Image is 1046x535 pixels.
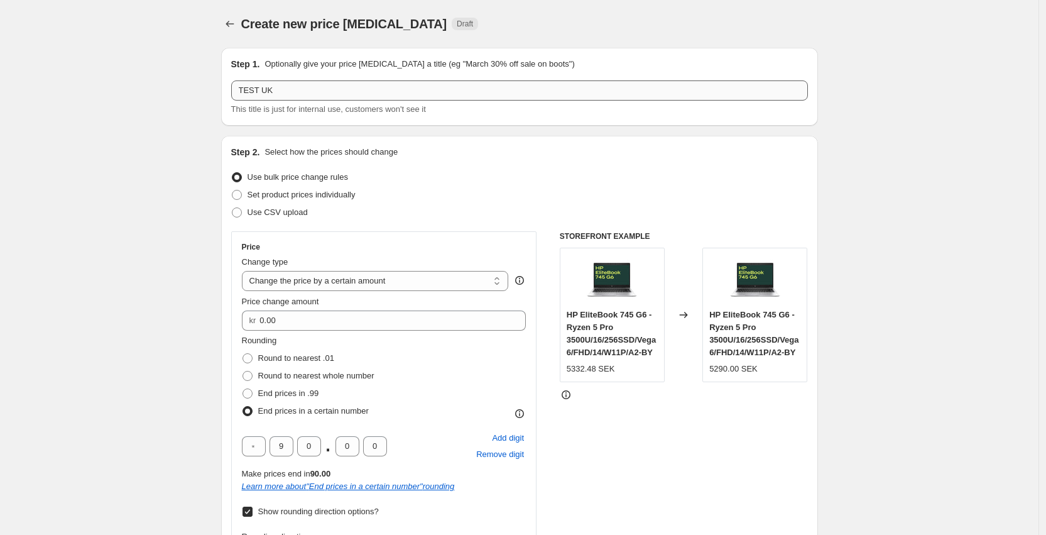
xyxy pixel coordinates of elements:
span: Round to nearest .01 [258,353,334,363]
input: ﹡ [335,436,359,456]
span: Draft [457,19,473,29]
span: HP EliteBook 745 G6 - Ryzen 5 Pro 3500U/16/256SSD/Vega6/FHD/14/W11P/A2-BY [709,310,798,357]
b: 90.00 [310,469,331,478]
input: 30% off holiday sale [231,80,808,101]
span: Remove digit [476,448,524,461]
span: Use bulk price change rules [248,172,348,182]
input: ﹡ [297,436,321,456]
span: This title is just for internal use, customers won't see it [231,104,426,114]
input: ﹡ [363,436,387,456]
div: help [513,274,526,287]
i: Learn more about " End prices in a certain number " rounding [242,482,455,491]
span: Change type [242,257,288,267]
span: . [325,436,332,456]
input: ﹡ [270,436,293,456]
span: Round to nearest whole number [258,371,374,380]
span: Use CSV upload [248,207,308,217]
span: End prices in .99 [258,389,319,398]
a: Learn more about"End prices in a certain number"rounding [242,482,455,491]
div: 5332.48 SEK [567,363,615,375]
img: HP-EliteBook-745-G6-0_80x.jpg [730,255,780,305]
span: Show rounding direction options? [258,507,379,516]
img: HP-EliteBook-745-G6-0_80x.jpg [587,255,637,305]
button: Add placeholder [490,430,526,446]
span: Make prices end in [242,469,331,478]
span: Add digit [492,432,524,444]
p: Select how the prices should change [264,146,398,158]
p: Optionally give your price [MEDICAL_DATA] a title (eg "March 30% off sale on boots") [264,58,574,70]
h2: Step 1. [231,58,260,70]
span: Create new price [MEDICAL_DATA] [241,17,447,31]
h2: Step 2. [231,146,260,158]
h3: Price [242,242,260,252]
span: End prices in a certain number [258,406,369,416]
h6: STOREFRONT EXAMPLE [560,231,808,241]
input: -10.00 [259,311,507,331]
span: Price change amount [242,297,319,306]
span: Rounding [242,336,277,345]
button: Remove placeholder [474,446,526,463]
button: Price change jobs [221,15,239,33]
span: Set product prices individually [248,190,356,199]
span: HP EliteBook 745 G6 - Ryzen 5 Pro 3500U/16/256SSD/Vega6/FHD/14/W11P/A2-BY [567,310,656,357]
span: kr [249,316,256,325]
input: ﹡ [242,436,266,456]
div: 5290.00 SEK [709,363,758,375]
